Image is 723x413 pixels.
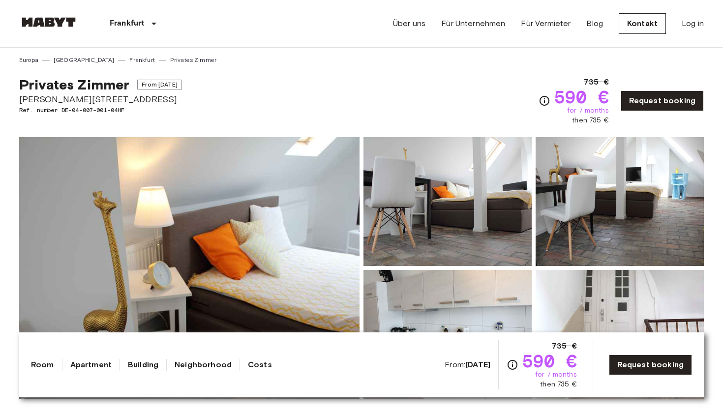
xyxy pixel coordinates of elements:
[522,352,577,370] span: 590 €
[554,88,609,106] span: 590 €
[521,18,571,29] a: Für Vermieter
[19,17,78,27] img: Habyt
[586,18,603,29] a: Blog
[248,359,272,371] a: Costs
[507,359,518,371] svg: Check cost overview for full price breakdown. Please note that discounts apply to new joiners onl...
[621,90,704,111] a: Request booking
[584,76,609,88] span: 735 €
[536,137,704,266] img: Picture of unit DE-04-007-001-04HF
[572,116,609,125] span: then 735 €
[393,18,425,29] a: Über uns
[540,380,577,389] span: then 735 €
[19,137,360,399] img: Marketing picture of unit DE-04-007-001-04HF
[54,56,115,64] a: [GEOGRAPHIC_DATA]
[170,56,216,64] a: Privates Zimmer
[128,359,158,371] a: Building
[175,359,232,371] a: Neighborhood
[129,56,154,64] a: Frankfurt
[536,270,704,399] img: Picture of unit DE-04-007-001-04HF
[535,370,577,380] span: for 7 months
[552,340,577,352] span: 735 €
[539,95,550,107] svg: Check cost overview for full price breakdown. Please note that discounts apply to new joiners onl...
[19,56,38,64] a: Europa
[19,106,182,115] span: Ref. number DE-04-007-001-04HF
[609,354,692,375] a: Request booking
[619,13,666,34] a: Kontakt
[441,18,505,29] a: Für Unternehmen
[363,137,532,266] img: Picture of unit DE-04-007-001-04HF
[31,359,54,371] a: Room
[682,18,704,29] a: Log in
[137,80,182,89] span: From [DATE]
[567,106,609,116] span: for 7 months
[465,360,490,369] b: [DATE]
[19,93,182,106] span: [PERSON_NAME][STREET_ADDRESS]
[363,270,532,399] img: Picture of unit DE-04-007-001-04HF
[445,359,490,370] span: From:
[70,359,112,371] a: Apartment
[110,18,144,29] p: Frankfurt
[19,76,129,93] span: Privates Zimmer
